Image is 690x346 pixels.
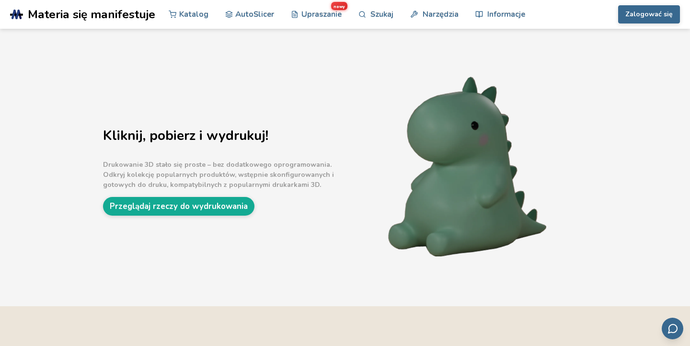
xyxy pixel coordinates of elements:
font: Materia się manifestuje [28,6,155,23]
font: AutoSlicer [235,9,274,20]
button: Zalogować się [618,5,680,23]
font: Kliknij, pobierz i wydrukuj! [103,127,268,145]
font: Drukowanie 3D stało się proste – bez dodatkowego oprogramowania. Odkryj kolekcję popularnych prod... [103,160,334,189]
font: Upraszanie [301,9,342,20]
button: Wyślij opinię e-mailem [662,318,683,339]
font: Narzędzia [423,9,459,20]
font: nowy [333,3,345,9]
font: Informacje [487,9,525,20]
font: Szukaj [370,9,393,20]
font: Przeglądaj rzeczy do wydrukowania [110,201,248,212]
font: Zalogować się [625,10,673,19]
font: Katalog [179,9,208,20]
a: Przeglądaj rzeczy do wydrukowania [103,197,254,216]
